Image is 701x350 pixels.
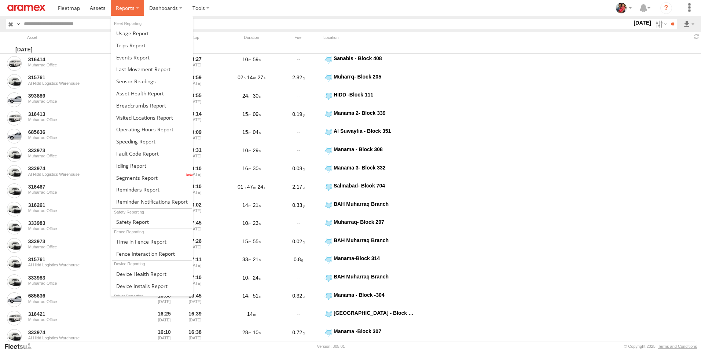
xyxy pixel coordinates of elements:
a: Full Events Report [111,51,193,63]
a: 685636 [28,129,129,135]
span: 01 [238,184,246,190]
span: 29 [253,147,261,153]
label: Click to View Event Location [323,146,415,163]
div: Entered prior to selected date range [150,328,178,345]
div: 0.19 [276,110,320,127]
span: 10 [242,56,252,62]
div: BAH Muharraq Branch [334,237,414,244]
span: 24 [258,184,265,190]
span: 15 [242,129,252,135]
div: Muharrq- Block 205 [334,73,414,80]
div: 17:11 [DATE] [181,255,209,272]
div: Al Hidd Logistics Warehouse [28,172,129,176]
a: Visited Locations Report [111,112,193,124]
div: 0.8 [276,255,320,272]
label: Click to View Event Location [323,273,415,290]
span: 15 [242,111,252,117]
span: 30 [253,165,261,171]
a: Service Reminder Notifications Report [111,196,193,208]
span: 51 [253,293,261,299]
span: 09 [253,111,261,117]
a: 316413 [28,111,129,117]
a: Segments Report [111,172,193,184]
div: 0.08 [276,164,320,181]
a: Fence Interaction Report [111,248,193,260]
span: 14 [242,202,252,208]
div: Muharraq Office [28,299,129,304]
a: Terms and Conditions [658,344,697,349]
label: Click to View Event Location [323,310,415,327]
div: BAH Muharraq Branch [334,273,414,280]
div: Manama 2- Block 339 [334,110,414,116]
div: 16:39 [DATE] [181,310,209,327]
div: 0.02 [276,237,320,254]
a: 333974 [28,165,129,172]
a: Device Installs Report [111,280,193,292]
span: 14 [242,293,252,299]
div: © Copyright 2025 - [624,344,697,349]
label: Click to View Event Location [323,55,415,72]
span: 24 [242,93,252,99]
div: BAH Muharraq Branch [334,201,414,207]
div: Sanabis - Block 408 [334,55,414,62]
a: Asset Operating Hours Report [111,123,193,135]
label: Click to View Event Location [323,73,415,90]
div: Muharraq Office [28,63,129,67]
a: 333973 [28,147,129,154]
label: Click to View Event Location [323,237,415,254]
div: Manama - Block 308 [334,146,414,153]
span: 02 [238,74,246,80]
a: Device Health Report [111,268,193,280]
label: Click to View Event Location [323,91,415,108]
a: Safety Report [111,216,193,228]
div: 20:59 [DATE] [181,73,209,90]
span: 15 [242,238,252,244]
div: Muharraq Office [28,135,129,140]
a: 333983 [28,220,129,226]
label: Click to View Event Location [323,201,415,218]
a: 333983 [28,274,129,281]
a: Last Movement Report [111,63,193,75]
div: 19:31 [DATE] [181,146,209,163]
span: 59 [253,56,261,62]
a: 315761 [28,256,129,263]
div: Muharraq Office [28,208,129,213]
a: Sensor Readings [111,75,193,87]
div: 18:10 [DATE] [181,182,209,199]
span: 21 [253,202,261,208]
a: 316467 [28,183,129,190]
label: Click to View Event Location [323,255,415,272]
div: Salmabad- Blcok 704 [334,182,414,189]
div: Muharraq Office [28,99,129,103]
div: Manama-Block 314 [334,255,414,262]
label: Click to View Event Location [323,328,415,345]
div: 20:14 [DATE] [181,110,209,127]
a: 315761 [28,74,129,81]
span: 24 [253,275,261,281]
span: 04 [253,129,261,135]
a: 316261 [28,202,129,208]
a: Trips Report [111,39,193,51]
div: Al Hidd Logistics Warehouse [28,81,129,85]
div: 19:10 [DATE] [181,164,209,181]
div: 20:55 [DATE] [181,91,209,108]
a: Fleet Speed Report [111,135,193,147]
div: Muharraq Office [28,226,129,231]
span: 28 [242,329,252,335]
span: 10 [242,275,252,281]
span: 27 [258,74,265,80]
div: 17:26 [DATE] [181,237,209,254]
i: ? [660,2,672,14]
div: Al Hidd Logistics Warehouse [28,263,129,267]
a: Reminders Report [111,184,193,196]
div: 0.33 [276,201,320,218]
div: Muharraq Office [28,317,129,322]
a: 685636 [28,292,129,299]
label: Click to View Event Location [323,110,415,127]
label: Search Query [15,19,21,29]
div: Muharraq Office [28,117,129,122]
div: 2.17 [276,182,320,199]
div: 18:02 [DATE] [181,201,209,218]
label: [DATE] [632,19,653,27]
div: Manama - Block -304 [334,292,414,298]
